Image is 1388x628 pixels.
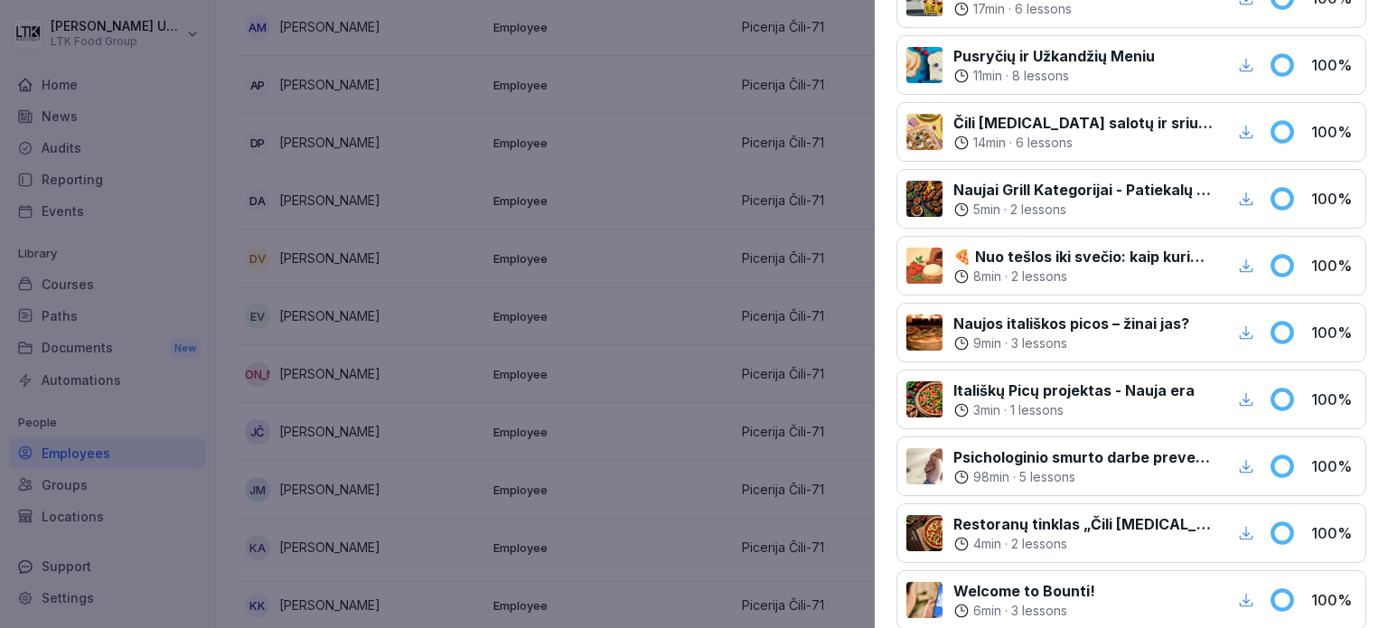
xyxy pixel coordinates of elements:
p: Naujai Grill Kategorijai - Patiekalų Pristatymas ir Rekomendacijos [953,179,1213,201]
p: Welcome to Bounti! [953,580,1095,602]
p: 5 min [973,201,1000,219]
p: 100 % [1311,455,1356,477]
p: 5 lessons [1019,468,1075,486]
p: 🍕 Nuo tešlos iki svečio: kaip kuriame tobulą picą kasdien [953,246,1213,267]
p: 1 lessons [1010,401,1064,419]
p: 8 lessons [1012,67,1069,85]
div: · [953,67,1155,85]
p: 100 % [1311,522,1356,544]
p: 2 lessons [1011,535,1067,553]
p: 6 lessons [1016,134,1073,152]
p: 8 min [973,267,1001,286]
div: · [953,267,1213,286]
div: · [953,401,1195,419]
p: Naujos itališkos picos – žinai jas? [953,313,1189,334]
div: · [953,602,1095,620]
p: 3 min [973,401,1000,419]
div: · [953,334,1189,352]
p: Pusryčių ir Užkandžių Meniu [953,45,1155,67]
p: 100 % [1311,389,1356,410]
p: 3 lessons [1011,602,1067,620]
p: 98 min [973,468,1009,486]
p: 9 min [973,334,1001,352]
div: · [953,134,1213,152]
p: Restoranų tinklas „Čili [MEDICAL_DATA]" - Sėkmės istorija ir praktika [953,513,1213,535]
p: 11 min [973,67,1002,85]
p: Čili [MEDICAL_DATA] salotų ir sriubų kategorijų testas [953,112,1213,134]
p: 2 lessons [1010,201,1066,219]
p: 100 % [1311,255,1356,277]
p: 100 % [1311,589,1356,611]
div: · [953,201,1213,219]
p: 2 lessons [1011,267,1067,286]
p: 100 % [1311,322,1356,343]
p: 100 % [1311,54,1356,76]
p: 100 % [1311,121,1356,143]
p: Psichologinio smurto darbe prevencijos mokymai [953,446,1213,468]
div: · [953,535,1213,553]
p: 14 min [973,134,1006,152]
p: 4 min [973,535,1001,553]
div: · [953,468,1213,486]
p: 100 % [1311,188,1356,210]
p: Itališkų Picų projektas - Nauja era [953,380,1195,401]
p: 6 min [973,602,1001,620]
p: 3 lessons [1011,334,1067,352]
